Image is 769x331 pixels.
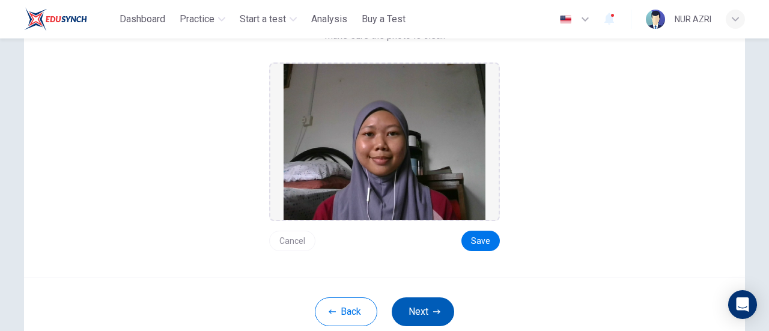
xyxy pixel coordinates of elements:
[311,12,347,26] span: Analysis
[235,8,302,30] button: Start a test
[115,8,170,30] button: Dashboard
[175,8,230,30] button: Practice
[306,8,352,30] button: Analysis
[558,15,573,24] img: en
[461,231,500,251] button: Save
[120,12,165,26] span: Dashboard
[728,290,757,319] div: Open Intercom Messenger
[315,297,377,326] button: Back
[180,12,214,26] span: Practice
[240,12,286,26] span: Start a test
[284,64,485,220] img: preview screemshot
[24,7,115,31] a: ELTC logo
[646,10,665,29] img: Profile picture
[269,231,315,251] button: Cancel
[24,7,87,31] img: ELTC logo
[362,12,406,26] span: Buy a Test
[675,12,711,26] div: NUR AZRI
[357,8,410,30] button: Buy a Test
[392,297,454,326] button: Next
